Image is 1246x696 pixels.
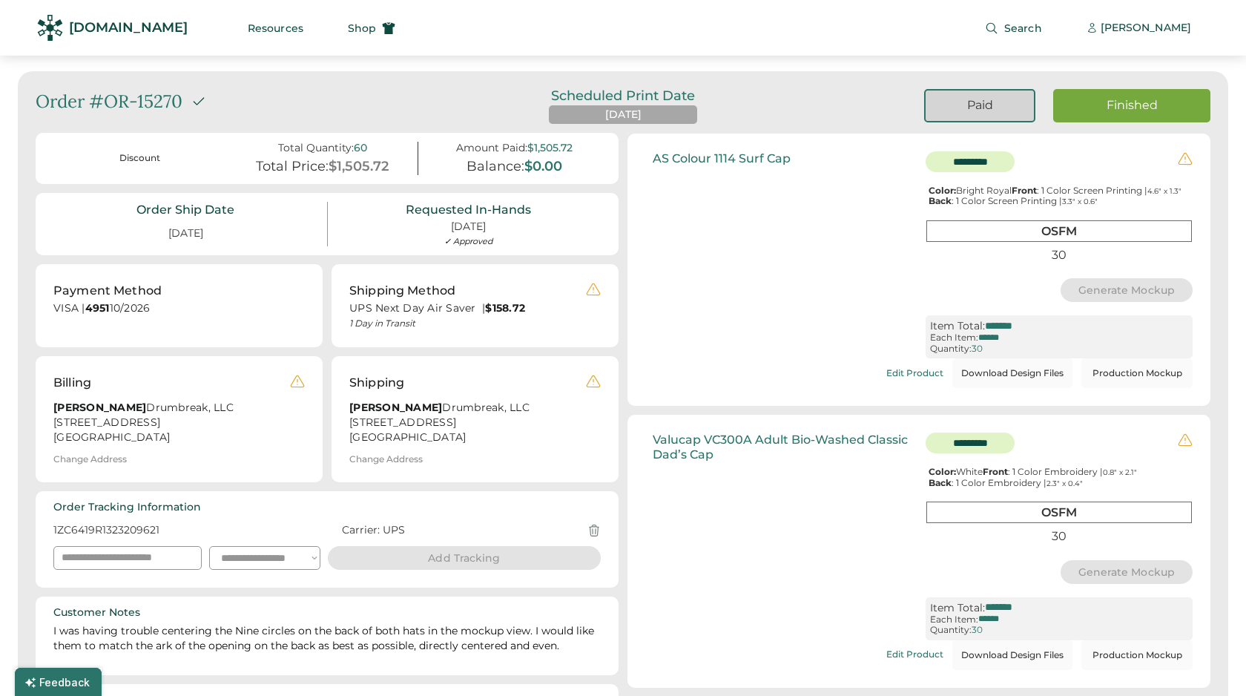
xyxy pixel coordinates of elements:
[278,142,354,154] div: Total Quantity:
[524,159,562,175] div: $0.00
[605,108,642,122] div: [DATE]
[972,344,983,354] div: 30
[926,245,1192,265] div: 30
[926,186,1193,207] div: Bright Royal : 1 Color Screen Printing | : 1 Color Screen Printing |
[645,171,775,301] img: yH5BAEAAAAALAAAAAABAAEAAAIBRAA7
[349,454,423,464] div: Change Address
[349,282,455,300] div: Shipping Method
[329,159,389,175] div: $1,505.72
[1012,185,1037,196] strong: Front
[886,368,943,378] div: Edit Product
[1081,640,1193,670] button: Production Mockup
[952,640,1072,670] button: Download Design Files
[36,89,182,114] div: Order #OR-15270
[69,19,188,37] div: [DOMAIN_NAME]
[349,401,442,414] strong: [PERSON_NAME]
[653,433,912,461] div: Valucap VC300A Adult Bio-Washed Classic Dad’s Cap
[349,318,586,329] div: 1 Day in Transit
[972,625,983,635] div: 30
[943,97,1016,114] div: Paid
[930,614,978,625] div: Each Item:
[349,301,586,316] div: UPS Next Day Air Saver |
[1101,21,1191,36] div: [PERSON_NAME]
[467,159,524,175] div: Balance:
[929,195,952,206] strong: Back
[53,301,305,320] div: VISA | 10/2026
[645,467,775,597] img: yH5BAEAAAAALAAAAAABAAEAAAIBRAA7
[349,401,586,445] div: Drumbreak, LLC [STREET_ADDRESS] [GEOGRAPHIC_DATA]
[886,649,943,660] div: Edit Product
[775,467,905,597] img: yH5BAEAAAAALAAAAAABAAEAAAIBRAA7
[983,466,1008,477] strong: Front
[1061,560,1193,584] button: Generate Mockup
[929,466,956,477] strong: Color:
[444,236,492,246] div: ✓ Approved
[37,15,63,41] img: Rendered Logo - Screens
[930,332,978,343] div: Each Item:
[85,301,110,315] strong: 4951
[53,624,601,657] div: I was having trouble centering the Nine circles on the back of both hats in the mockup view. I wo...
[1004,23,1042,33] span: Search
[53,401,290,445] div: Drumbreak, LLC [STREET_ADDRESS] [GEOGRAPHIC_DATA]
[136,202,234,218] div: Order Ship Date
[926,502,1192,523] div: OSFM
[354,142,367,154] div: 60
[256,159,329,175] div: Total Price:
[53,454,127,464] div: Change Address
[1103,467,1137,477] font: 0.8" x 2.1"
[775,171,905,301] img: yH5BAEAAAAALAAAAAABAAEAAAIBRAA7
[53,401,146,414] strong: [PERSON_NAME]
[342,523,405,538] div: Carrier: UPS
[926,220,1192,242] div: OSFM
[330,13,413,43] button: Shop
[530,89,716,102] div: Scheduled Print Date
[406,202,531,218] div: Requested In-Hands
[451,220,486,234] div: [DATE]
[1147,186,1181,196] font: 4.6" x 1.3"
[53,282,162,300] div: Payment Method
[1081,358,1193,388] button: Production Mockup
[929,477,952,488] strong: Back
[967,13,1060,43] button: Search
[53,523,159,538] div: 1ZC6419R1323209621
[952,358,1072,388] button: Download Design Files
[527,142,573,154] div: $1,505.72
[349,374,404,392] div: Shipping
[929,185,956,196] strong: Color:
[53,500,201,515] div: Order Tracking Information
[230,13,321,43] button: Resources
[1046,479,1083,488] font: 2.3" x 0.4"
[926,467,1193,488] div: White : 1 Color Embroidery | : 1 Color Embroidery |
[930,602,985,614] div: Item Total:
[1062,197,1098,206] font: 3.3" x 0.6"
[926,526,1192,546] div: 30
[485,301,525,315] strong: $158.72
[930,344,972,354] div: Quantity:
[328,546,601,570] button: Add Tracking
[53,374,91,392] div: Billing
[456,142,527,154] div: Amount Paid:
[53,605,140,620] div: Customer Notes
[151,220,221,247] div: [DATE]
[348,23,376,33] span: Shop
[62,152,218,165] div: Discount
[1061,278,1193,302] button: Generate Mockup
[653,151,791,165] div: AS Colour 1114 Surf Cap
[930,320,985,332] div: Item Total:
[930,625,972,635] div: Quantity:
[1071,97,1193,114] div: Finished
